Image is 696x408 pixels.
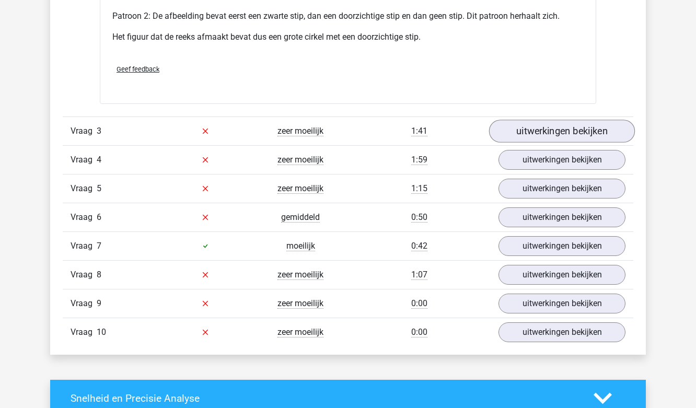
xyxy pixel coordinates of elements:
span: 1:15 [411,183,427,194]
span: 0:00 [411,298,427,309]
span: 1:41 [411,126,427,136]
span: moeilijk [286,241,315,251]
a: uitwerkingen bekijken [498,322,625,342]
span: Vraag [71,125,97,137]
span: 4 [97,155,101,165]
a: uitwerkingen bekijken [498,179,625,199]
a: uitwerkingen bekijken [498,150,625,170]
span: 0:00 [411,327,427,337]
span: zeer moeilijk [277,270,323,280]
span: 10 [97,327,106,337]
span: 7 [97,241,101,251]
span: 8 [97,270,101,279]
span: Vraag [71,326,97,339]
a: uitwerkingen bekijken [498,294,625,313]
span: 0:42 [411,241,427,251]
span: 5 [97,183,101,193]
p: Patroon 2: De afbeelding bevat eerst een zwarte stip, dan een doorzichtige stip en dan geen stip.... [112,10,584,22]
span: Vraag [71,269,97,281]
span: 3 [97,126,101,136]
span: gemiddeld [281,212,320,223]
span: 1:07 [411,270,427,280]
span: Vraag [71,211,97,224]
span: Vraag [71,240,97,252]
a: uitwerkingen bekijken [498,265,625,285]
a: uitwerkingen bekijken [489,120,635,143]
span: 0:50 [411,212,427,223]
span: Geef feedback [117,65,159,73]
span: zeer moeilijk [277,298,323,309]
span: Vraag [71,182,97,195]
h4: Snelheid en Precisie Analyse [71,392,578,404]
a: uitwerkingen bekijken [498,236,625,256]
span: zeer moeilijk [277,126,323,136]
p: Het figuur dat de reeks afmaakt bevat dus een grote cirkel met een doorzichtige stip. [112,31,584,43]
span: Vraag [71,297,97,310]
span: 1:59 [411,155,427,165]
span: 9 [97,298,101,308]
a: uitwerkingen bekijken [498,207,625,227]
span: 6 [97,212,101,222]
span: Vraag [71,154,97,166]
span: zeer moeilijk [277,327,323,337]
span: zeer moeilijk [277,155,323,165]
span: zeer moeilijk [277,183,323,194]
